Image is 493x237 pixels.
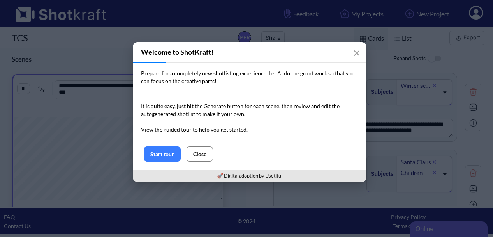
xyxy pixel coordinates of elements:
button: Start tour [144,146,181,162]
button: Close [187,146,213,162]
a: 🚀 Digital adoption by Usetiful [217,173,282,179]
h3: Welcome to ShotKraft! [133,42,366,62]
span: Prepare for a completely new shotlisting experience. [141,70,268,77]
p: It is quite easy, just hit the Generate button for each scene, then review and edit the autogener... [141,102,358,134]
div: Online [6,5,72,14]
